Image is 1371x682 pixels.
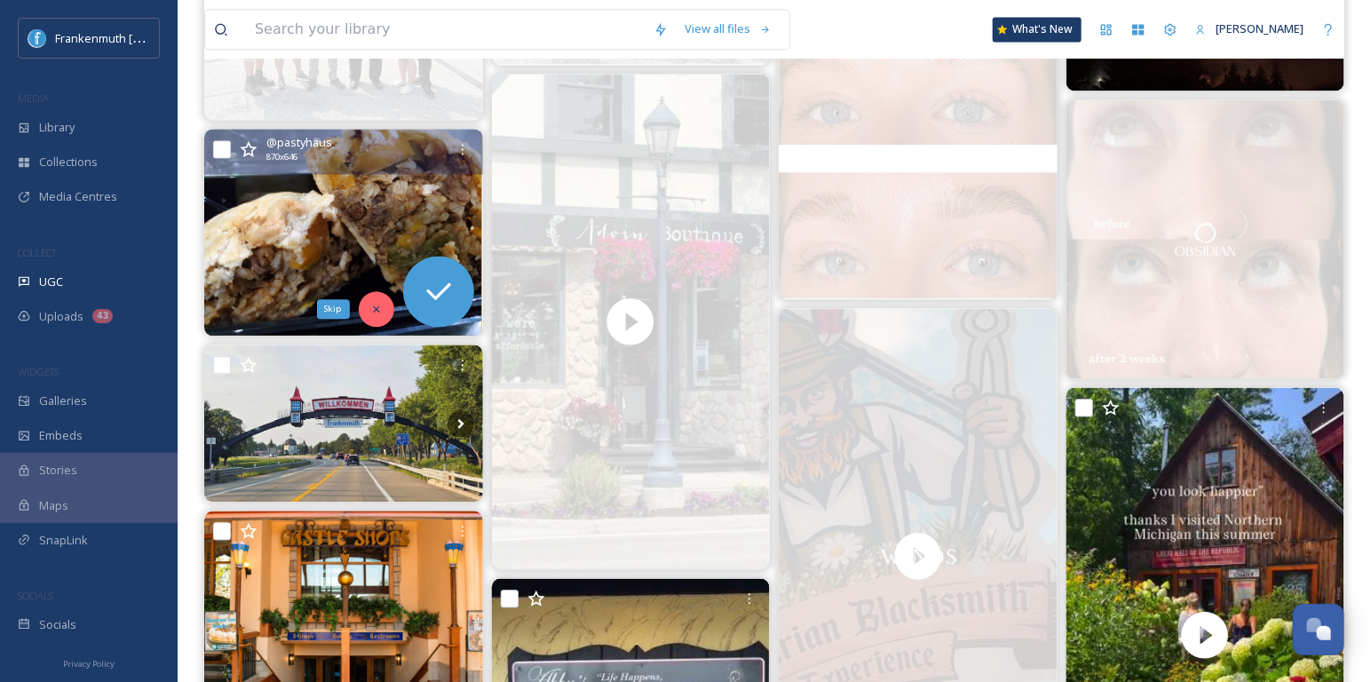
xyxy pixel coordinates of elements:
span: Maps [39,497,68,514]
span: [PERSON_NAME] [1216,20,1304,36]
span: Privacy Policy [63,658,115,670]
span: SOCIALS [18,589,53,602]
img: This gorgeous babe has been a loyal Obsidian patient & friend for a while! She is consistent & di... [1066,99,1345,378]
span: Socials [39,616,76,633]
div: Skip [317,299,350,319]
span: Stories [39,462,77,479]
input: Search your library [246,10,645,49]
video: Hey babes 👋✨ You have to see our new arrivals at Adorn Boutique! Gorgeous, affordable clothes + a... [491,74,770,569]
a: What's New [993,17,1082,42]
span: COLLECT [18,246,56,259]
span: Galleries [39,393,87,409]
a: [PERSON_NAME] [1186,12,1312,46]
span: @ pastyhaus [266,134,332,151]
span: SnapLink [39,532,88,549]
button: Open Chat [1293,604,1344,655]
a: Privacy Policy [63,652,115,673]
span: Media Centres [39,188,117,205]
div: 43 [92,309,113,323]
img: We’re just over here raising your brow standards😘 • Let’s book your appointment!🫶🏻 Call or text: ... [779,20,1058,299]
span: Collections [39,154,98,170]
span: WIDGETS [18,365,59,378]
img: 🥩🌯 Flavor Packed & Satisfying! Our Steak Fajita Pasty is loaded with tender steak, sautéed pepper... [204,129,483,336]
span: MEDIA [18,91,49,105]
span: 870 x 646 [266,151,297,163]
img: Social%20Media%20PFP%202025.jpg [28,29,46,47]
a: View all files [677,12,781,46]
img: Michigan's Little Bavaria #littlebavaria #frankenmuth #frankenmuthmi #bavarianinn #visitfrankenmu... [204,345,483,502]
span: Library [39,119,75,136]
span: Frankenmuth [US_STATE] [55,29,189,46]
span: UGC [39,274,63,290]
span: Embeds [39,427,83,444]
img: thumbnail [491,74,770,569]
span: Uploads [39,308,83,325]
